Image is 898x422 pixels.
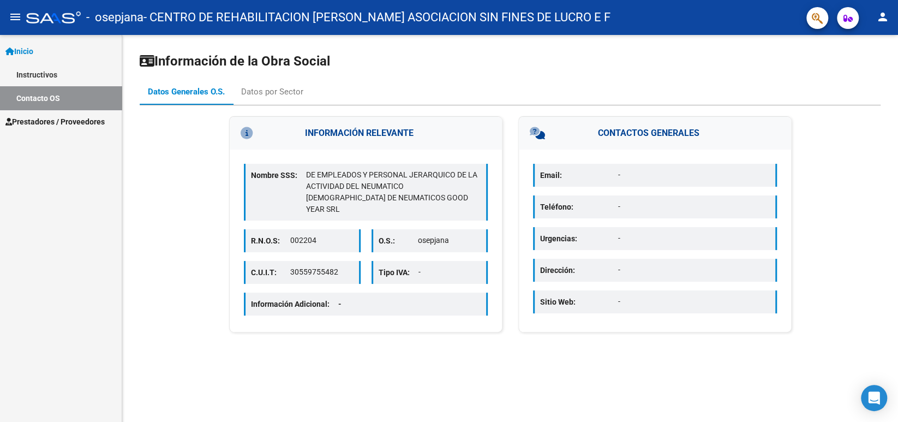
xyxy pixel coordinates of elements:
p: Tipo IVA: [379,266,418,278]
div: Datos Generales O.S. [148,86,225,98]
span: Inicio [5,45,33,57]
span: - osepjana [86,5,143,29]
p: R.N.O.S: [251,235,290,247]
p: DE EMPLEADOS Y PERSONAL JERARQUICO DE LA ACTIVIDAD DEL NEUMATICO [DEMOGRAPHIC_DATA] DE NEUMATICOS... [306,169,481,215]
p: Teléfono: [540,201,618,213]
h1: Información de la Obra Social [140,52,881,70]
span: - [338,300,342,308]
p: - [618,201,770,212]
p: Información Adicional: [251,298,350,310]
p: C.U.I.T: [251,266,290,278]
p: Nombre SSS: [251,169,306,181]
p: O.S.: [379,235,418,247]
p: - [618,296,770,307]
span: Prestadores / Proveedores [5,116,105,128]
p: 30559755482 [290,266,353,278]
p: - [618,264,770,276]
span: - CENTRO DE REHABILITACION [PERSON_NAME] ASOCIACION SIN FINES DE LUCRO E F [143,5,610,29]
mat-icon: person [876,10,889,23]
p: - [618,169,770,181]
div: Datos por Sector [241,86,303,98]
p: Sitio Web: [540,296,618,308]
h3: CONTACTOS GENERALES [519,117,791,150]
p: osepjana [418,235,481,246]
p: Email: [540,169,618,181]
p: - [618,233,770,244]
p: - [418,266,481,278]
p: Urgencias: [540,233,618,245]
mat-icon: menu [9,10,22,23]
p: Dirección: [540,264,618,276]
p: 002204 [290,235,353,246]
div: Open Intercom Messenger [861,385,887,411]
h3: INFORMACIÓN RELEVANTE [230,117,502,150]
